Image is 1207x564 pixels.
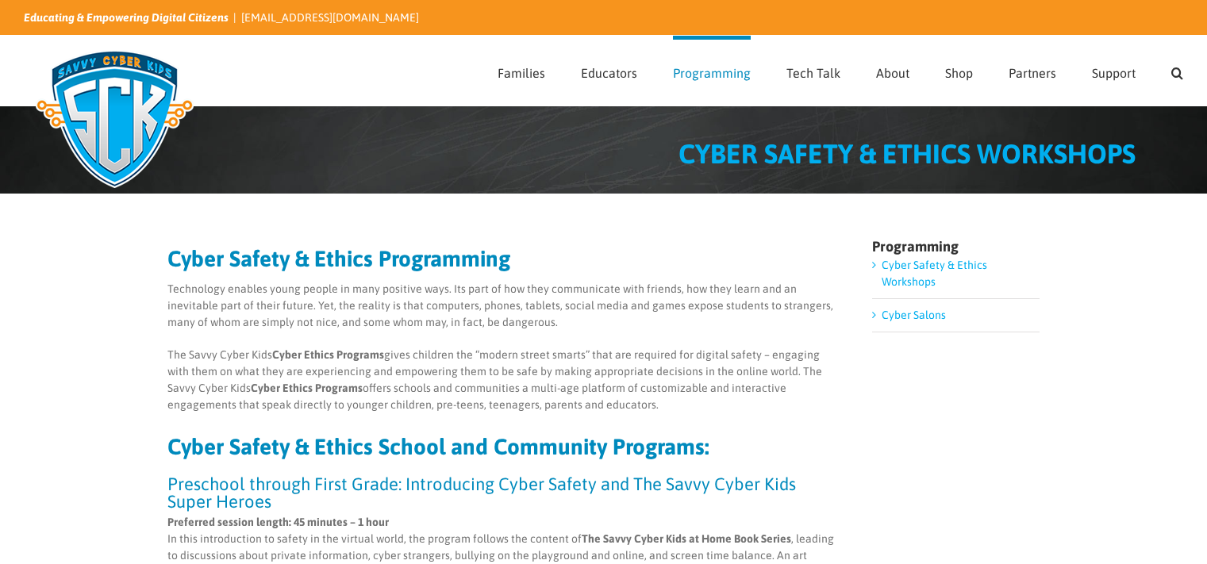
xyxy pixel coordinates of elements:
[945,67,973,79] span: Shop
[581,67,637,79] span: Educators
[581,36,637,106] a: Educators
[1171,36,1183,106] a: Search
[678,138,1136,169] span: CYBER SAFETY & ETHICS WORKSHOPS
[241,11,419,24] a: [EMAIL_ADDRESS][DOMAIN_NAME]
[167,347,838,413] p: The Savvy Cyber Kids gives children the “modern street smarts” that are required for digital safe...
[876,36,909,106] a: About
[872,240,1040,254] h4: Programming
[24,11,229,24] i: Educating & Empowering Digital Citizens
[882,309,946,321] a: Cyber Salons
[24,40,206,198] img: Savvy Cyber Kids Logo
[1009,36,1056,106] a: Partners
[582,532,791,545] strong: The Savvy Cyber Kids at Home Book Series
[786,36,840,106] a: Tech Talk
[167,247,838,270] h2: Cyber Safety & Ethics Programming
[882,259,987,288] a: Cyber Safety & Ethics Workshops
[251,382,363,394] strong: Cyber Ethics Programs
[673,67,751,79] span: Programming
[673,36,751,106] a: Programming
[786,67,840,79] span: Tech Talk
[498,36,1183,106] nav: Main Menu
[167,281,838,331] p: Technology enables young people in many positive ways. Its part of how they communicate with frie...
[272,348,384,361] strong: Cyber Ethics Programs
[876,67,909,79] span: About
[1009,67,1056,79] span: Partners
[167,434,709,459] strong: Cyber Safety & Ethics School and Community Programs:
[1092,36,1136,106] a: Support
[167,516,389,528] strong: Preferred session length: 45 minutes – 1 hour
[167,475,838,510] h3: Preschool through First Grade: Introducing Cyber Safety and The Savvy Cyber Kids Super Heroes
[498,36,545,106] a: Families
[498,67,545,79] span: Families
[1092,67,1136,79] span: Support
[945,36,973,106] a: Shop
